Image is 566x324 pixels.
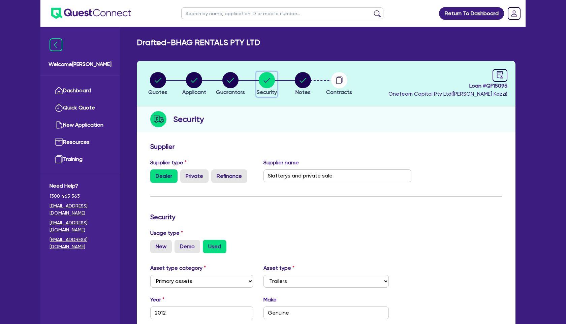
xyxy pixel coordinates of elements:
[257,89,277,95] span: Security
[51,8,131,19] img: quest-connect-logo-blue
[50,236,111,250] a: [EMAIL_ADDRESS][DOMAIN_NAME]
[182,72,207,97] button: Applicant
[55,138,63,146] img: resources
[263,159,299,167] label: Supplier name
[326,72,352,97] button: Contracts
[50,99,111,117] a: Quick Quote
[295,89,311,95] span: Notes
[150,264,206,272] label: Asset type category
[150,142,502,151] h3: Supplier
[505,5,523,22] a: Dropdown toggle
[496,71,504,78] span: audit
[263,296,277,304] label: Make
[150,229,183,237] label: Usage type
[181,7,383,19] input: Search by name, application ID or mobile number...
[150,111,166,127] img: step-icon
[493,69,507,82] a: audit
[150,213,502,221] h3: Security
[211,169,247,183] label: Refinance
[263,264,294,272] label: Asset type
[173,113,204,125] h2: Security
[256,72,277,97] button: Security
[150,296,164,304] label: Year
[50,134,111,151] a: Resources
[180,169,209,183] label: Private
[50,82,111,99] a: Dashboard
[294,72,311,97] button: Notes
[50,38,62,51] img: icon-menu-close
[50,219,111,233] a: [EMAIL_ADDRESS][DOMAIN_NAME]
[148,89,167,95] span: Quotes
[150,159,187,167] label: Supplier type
[49,60,112,68] span: Welcome [PERSON_NAME]
[439,7,504,20] a: Return To Dashboard
[55,121,63,129] img: new-application
[55,155,63,163] img: training
[50,117,111,134] a: New Application
[216,89,245,95] span: Guarantors
[137,38,260,47] h2: Drafted - BHAG RENTALS PTY LTD
[175,240,200,253] label: Demo
[50,182,111,190] span: Need Help?
[388,82,507,90] span: Loan # QF15095
[150,240,172,253] label: New
[216,72,245,97] button: Guarantors
[50,193,111,200] span: 1300 465 363
[182,89,206,95] span: Applicant
[388,91,507,97] span: Oneteam Capital Pty Ltd ( [PERSON_NAME] Kazzi )
[150,169,178,183] label: Dealer
[326,89,352,95] span: Contracts
[50,202,111,217] a: [EMAIL_ADDRESS][DOMAIN_NAME]
[50,151,111,168] a: Training
[203,240,226,253] label: Used
[55,104,63,112] img: quick-quote
[148,72,168,97] button: Quotes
